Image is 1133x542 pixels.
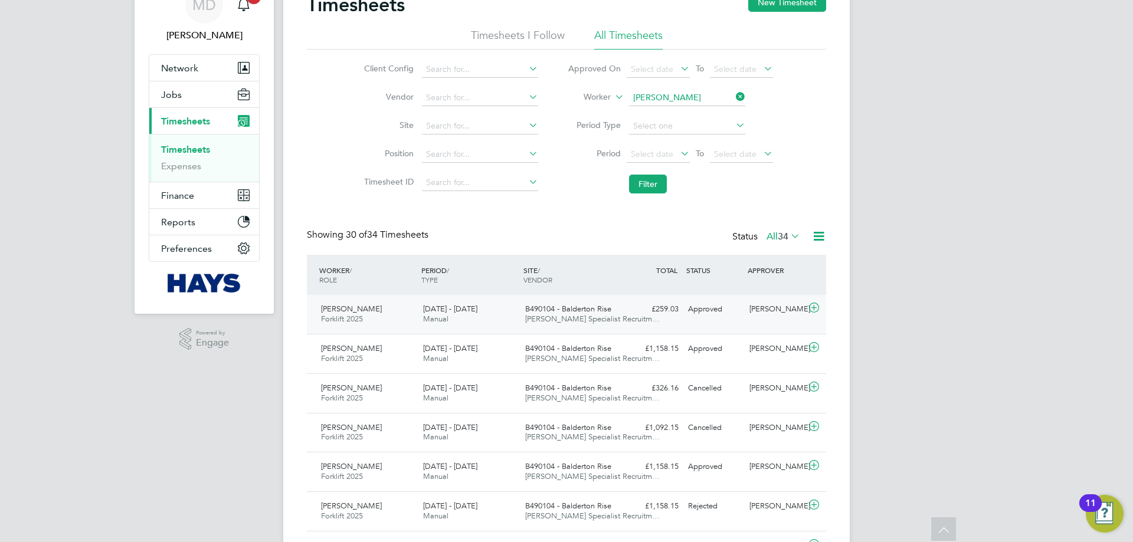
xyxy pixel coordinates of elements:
img: hays-logo-retina.png [168,274,241,293]
div: Status [732,229,803,245]
input: Search for... [422,175,538,191]
span: [PERSON_NAME] Specialist Recruitm… [525,314,660,324]
span: B490104 - Balderton Rise [525,501,611,511]
div: Approved [683,457,745,477]
span: Manual [423,511,448,521]
span: [DATE] - [DATE] [423,422,477,432]
div: Approved [683,300,745,319]
span: Jobs [161,89,182,100]
span: [PERSON_NAME] Specialist Recruitm… [525,353,660,363]
span: [DATE] - [DATE] [423,304,477,314]
span: Reports [161,216,195,228]
div: PERIOD [418,259,520,290]
span: [DATE] - [DATE] [423,461,477,471]
div: £1,158.15 [622,497,683,516]
div: £1,158.15 [622,457,683,477]
span: Forklift 2025 [321,314,363,324]
label: Approved On [568,63,621,74]
span: Forklift 2025 [321,471,363,481]
div: [PERSON_NAME] [745,339,806,359]
div: STATUS [683,259,745,281]
span: B490104 - Balderton Rise [525,461,611,471]
span: 30 of [346,229,367,241]
div: 11 [1085,503,1096,518]
label: Client Config [361,63,414,74]
div: Timesheets [149,134,259,182]
span: B490104 - Balderton Rise [525,343,611,353]
button: Open Resource Center, 11 new notifications [1086,495,1124,533]
span: Manual [423,353,448,363]
button: Reports [149,209,259,235]
span: [PERSON_NAME] [321,461,382,471]
span: VENDOR [523,275,552,284]
button: Timesheets [149,108,259,134]
span: B490104 - Balderton Rise [525,383,611,393]
button: Filter [629,175,667,193]
label: Position [361,148,414,159]
li: All Timesheets [594,28,663,50]
label: Timesheet ID [361,176,414,187]
div: APPROVER [745,259,806,281]
button: Jobs [149,81,259,107]
span: Matt Dickinson [149,28,260,42]
div: [PERSON_NAME] [745,418,806,438]
div: [PERSON_NAME] [745,497,806,516]
span: Timesheets [161,116,210,127]
div: [PERSON_NAME] [745,379,806,398]
li: Timesheets I Follow [471,28,565,50]
span: Powered by [196,328,229,338]
span: B490104 - Balderton Rise [525,422,611,432]
button: Network [149,55,259,81]
div: £259.03 [622,300,683,319]
span: Finance [161,190,194,201]
span: [PERSON_NAME] [321,501,382,511]
a: Timesheets [161,144,210,155]
span: Select date [714,64,757,74]
div: Cancelled [683,418,745,438]
div: Rejected [683,497,745,516]
input: Search for... [422,118,538,134]
span: Manual [423,432,448,442]
div: Cancelled [683,379,745,398]
span: [PERSON_NAME] [321,383,382,393]
div: [PERSON_NAME] [745,457,806,477]
div: SITE [520,259,623,290]
span: [PERSON_NAME] Specialist Recruitm… [525,432,660,442]
div: £326.16 [622,379,683,398]
span: Forklift 2025 [321,393,363,403]
span: Manual [423,393,448,403]
input: Search for... [629,90,745,106]
a: Expenses [161,160,201,172]
input: Select one [629,118,745,134]
span: TYPE [421,275,438,284]
input: Search for... [422,90,538,106]
span: [PERSON_NAME] Specialist Recruitm… [525,471,660,481]
span: Select date [714,149,757,159]
span: Forklift 2025 [321,432,363,442]
span: [PERSON_NAME] [321,304,382,314]
span: Forklift 2025 [321,511,363,521]
span: 34 Timesheets [346,229,428,241]
button: Preferences [149,235,259,261]
input: Search for... [422,146,538,163]
span: [DATE] - [DATE] [423,383,477,393]
span: [PERSON_NAME] Specialist Recruitm… [525,511,660,521]
div: Approved [683,339,745,359]
div: £1,092.15 [622,418,683,438]
span: Forklift 2025 [321,353,363,363]
span: To [692,146,708,161]
span: Network [161,63,198,74]
label: Period Type [568,120,621,130]
span: 34 [778,231,788,242]
span: ROLE [319,275,337,284]
span: Manual [423,471,448,481]
div: WORKER [316,259,418,290]
input: Search for... [422,61,538,78]
span: Engage [196,338,229,348]
span: / [349,265,352,275]
label: Site [361,120,414,130]
span: [DATE] - [DATE] [423,501,477,511]
span: / [447,265,449,275]
div: £1,158.15 [622,339,683,359]
span: / [538,265,540,275]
